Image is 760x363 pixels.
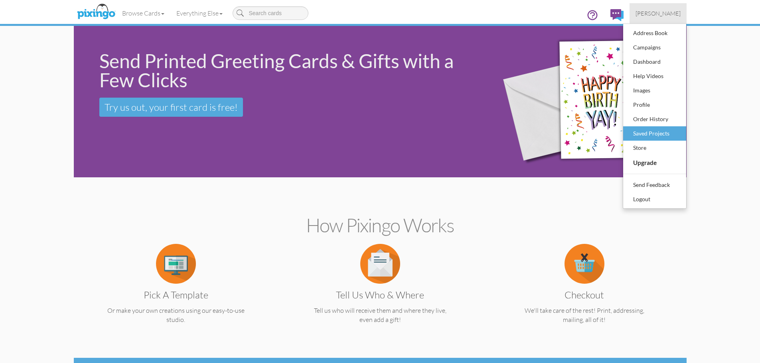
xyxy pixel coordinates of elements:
a: Everything Else [170,3,229,23]
h3: Pick a Template [95,290,257,300]
div: Campaigns [631,41,678,53]
a: Tell us Who & Where Tell us who will receive them and where they live, even add a gift! [294,259,467,324]
div: Store [631,142,678,154]
div: Profile [631,99,678,111]
h3: Checkout [504,290,665,300]
a: Try us out, your first card is free! [99,98,243,117]
span: Try us out, your first card is free! [105,101,238,113]
a: Help Videos [623,69,686,83]
a: Images [623,83,686,98]
a: Logout [623,192,686,206]
img: 942c5090-71ba-4bfc-9a92-ca782dcda692.png [489,15,681,189]
a: Profile [623,98,686,112]
div: Logout [631,193,678,205]
a: [PERSON_NAME] [630,3,687,24]
div: Saved Projects [631,128,678,139]
div: Help Videos [631,70,678,82]
div: Send Feedback [631,179,678,191]
a: Campaigns [623,40,686,55]
a: Order History [623,112,686,126]
span: [PERSON_NAME] [636,10,681,17]
a: Upgrade [623,155,686,170]
div: Address Book [631,27,678,39]
h2: How Pixingo works [88,215,673,236]
a: Pick a Template Or make your own creations using our easy-to-use studio. [89,259,263,324]
p: We'll take care of the rest! Print, addressing, mailing, all of it! [498,306,671,324]
div: Order History [631,113,678,125]
img: item.alt [360,244,400,284]
p: Tell us who will receive them and where they live, even add a gift! [294,306,467,324]
img: pixingo logo [75,2,117,22]
img: item.alt [156,244,196,284]
a: Browse Cards [116,3,170,23]
img: item.alt [565,244,604,284]
div: Dashboard [631,56,678,68]
a: Saved Projects [623,126,686,141]
h3: Tell us Who & Where [300,290,461,300]
p: Or make your own creations using our easy-to-use studio. [89,306,263,324]
div: Upgrade [631,156,678,169]
a: Dashboard [623,55,686,69]
div: Send Printed Greeting Cards & Gifts with a Few Clicks [99,51,476,90]
img: comments.svg [610,9,624,21]
a: Send Feedback [623,178,686,192]
a: Store [623,141,686,155]
a: Checkout We'll take care of the rest! Print, addressing, mailing, all of it! [498,259,671,324]
a: Address Book [623,26,686,40]
div: Images [631,84,678,96]
input: Search cards [233,6,308,20]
